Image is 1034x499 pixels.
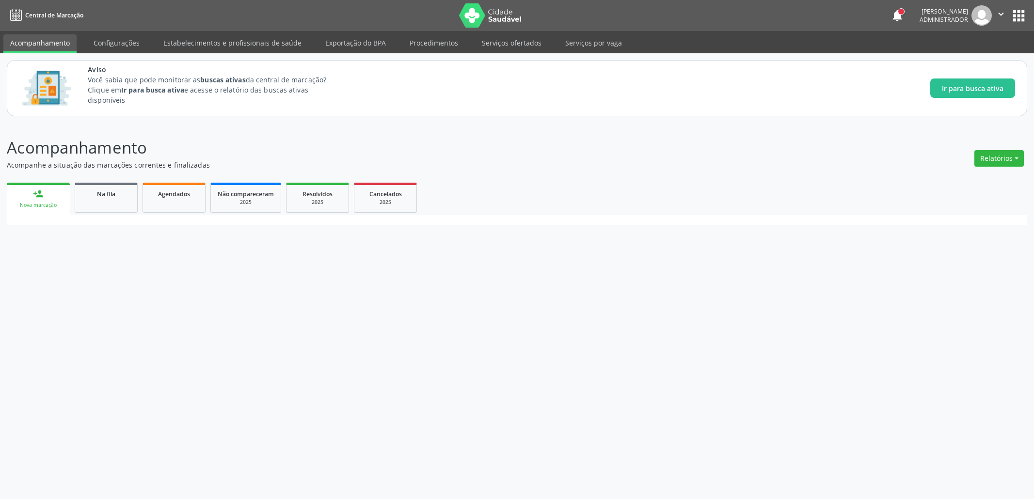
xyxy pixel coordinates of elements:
[88,75,344,105] p: Você sabia que pode monitorar as da central de marcação? Clique em e acesse o relatório das busca...
[930,78,1015,98] button: Ir para busca ativa
[158,190,190,198] span: Agendados
[19,66,74,110] img: Imagem de CalloutCard
[7,136,721,160] p: Acompanhamento
[992,5,1010,26] button: 
[200,75,245,84] strong: buscas ativas
[25,11,83,19] span: Central de Marcação
[87,34,146,51] a: Configurações
[218,190,274,198] span: Não compareceram
[369,190,402,198] span: Cancelados
[942,83,1003,94] span: Ir para busca ativa
[361,199,410,206] div: 2025
[97,190,115,198] span: Na fila
[7,160,721,170] p: Acompanhe a situação das marcações correntes e finalizadas
[318,34,393,51] a: Exportação do BPA
[157,34,308,51] a: Estabelecimentos e profissionais de saúde
[920,7,968,16] div: [PERSON_NAME]
[558,34,629,51] a: Serviços por vaga
[971,5,992,26] img: img
[996,9,1006,19] i: 
[475,34,548,51] a: Serviços ofertados
[3,34,77,53] a: Acompanhamento
[293,199,342,206] div: 2025
[88,64,344,75] span: Aviso
[302,190,333,198] span: Resolvidos
[14,202,63,209] div: Nova marcação
[974,150,1024,167] button: Relatórios
[121,85,184,94] strong: Ir para busca ativa
[403,34,465,51] a: Procedimentos
[218,199,274,206] div: 2025
[7,7,83,23] a: Central de Marcação
[33,188,44,199] div: person_add
[891,9,904,22] button: notifications
[1010,7,1027,24] button: apps
[920,16,968,24] span: Administrador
